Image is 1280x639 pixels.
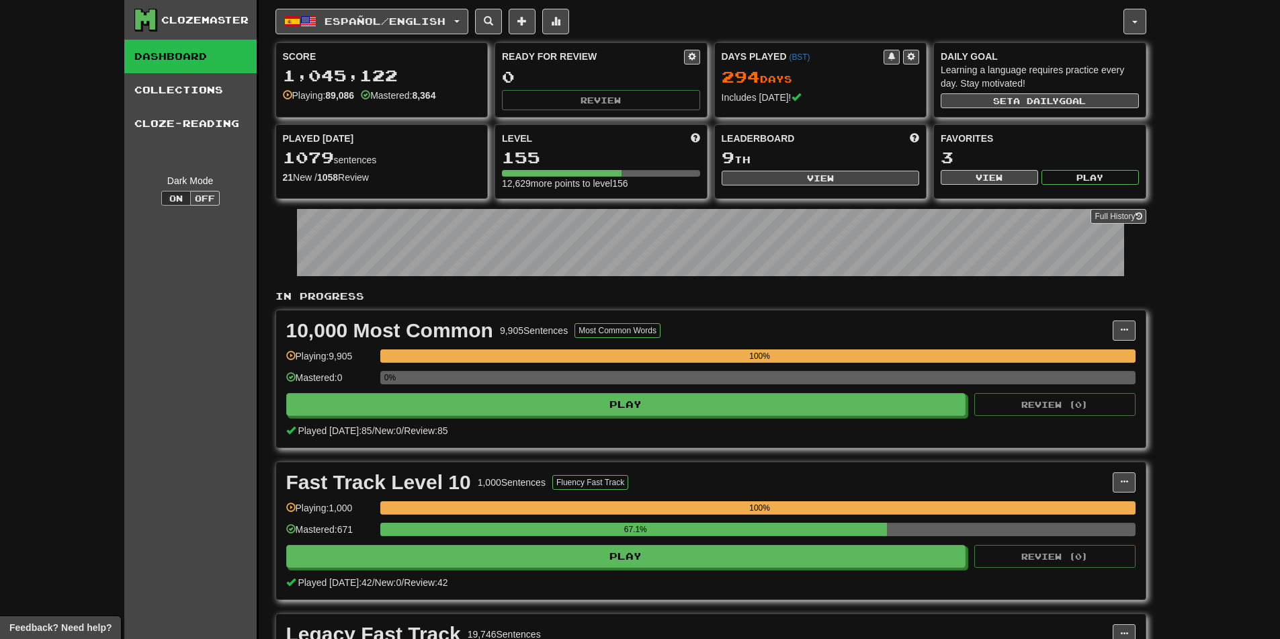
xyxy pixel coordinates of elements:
[283,50,481,63] div: Score
[574,323,660,338] button: Most Common Words
[502,50,684,63] div: Ready for Review
[401,577,404,588] span: /
[722,50,884,63] div: Days Played
[286,371,374,393] div: Mastered: 0
[941,149,1139,166] div: 3
[190,191,220,206] button: Off
[722,149,920,167] div: th
[286,393,966,416] button: Play
[283,89,355,102] div: Playing:
[124,107,257,140] a: Cloze-Reading
[384,501,1136,515] div: 100%
[134,174,247,187] div: Dark Mode
[722,171,920,185] button: View
[325,90,354,101] strong: 89,086
[941,132,1139,145] div: Favorites
[286,349,374,372] div: Playing: 9,905
[412,90,435,101] strong: 8,364
[275,290,1146,303] p: In Progress
[910,132,919,145] span: This week in points, UTC
[372,577,375,588] span: /
[404,425,447,436] span: Review: 85
[542,9,569,34] button: More stats
[552,475,628,490] button: Fluency Fast Track
[401,425,404,436] span: /
[283,172,294,183] strong: 21
[974,545,1136,568] button: Review (0)
[502,132,532,145] span: Level
[941,170,1038,185] button: View
[1091,209,1146,224] a: Full History
[298,577,372,588] span: Played [DATE]: 42
[475,9,502,34] button: Search sentences
[1013,96,1059,105] span: a daily
[1041,170,1139,185] button: Play
[161,191,191,206] button: On
[941,93,1139,108] button: Seta dailygoal
[275,9,468,34] button: Español/English
[502,177,700,190] div: 12,629 more points to level 156
[372,425,375,436] span: /
[502,149,700,166] div: 155
[286,545,966,568] button: Play
[478,476,546,489] div: 1,000 Sentences
[124,73,257,107] a: Collections
[500,324,568,337] div: 9,905 Sentences
[124,40,257,73] a: Dashboard
[283,171,481,184] div: New / Review
[974,393,1136,416] button: Review (0)
[691,132,700,145] span: Score more points to level up
[722,148,734,167] span: 9
[722,69,920,86] div: Day s
[789,52,810,62] a: (BST)
[298,425,372,436] span: Played [DATE]: 85
[722,132,795,145] span: Leaderboard
[317,172,338,183] strong: 1058
[375,577,402,588] span: New: 0
[286,501,374,523] div: Playing: 1,000
[361,89,435,102] div: Mastered:
[722,91,920,104] div: Includes [DATE]!
[286,523,374,545] div: Mastered: 671
[502,90,700,110] button: Review
[384,349,1136,363] div: 100%
[502,69,700,85] div: 0
[941,50,1139,63] div: Daily Goal
[283,148,334,167] span: 1079
[286,321,493,341] div: 10,000 Most Common
[941,63,1139,90] div: Learning a language requires practice every day. Stay motivated!
[286,472,471,493] div: Fast Track Level 10
[404,577,447,588] span: Review: 42
[509,9,536,34] button: Add sentence to collection
[325,15,445,27] span: Español / English
[9,621,112,634] span: Open feedback widget
[283,132,354,145] span: Played [DATE]
[384,523,887,536] div: 67.1%
[722,67,760,86] span: 294
[283,67,481,84] div: 1,045,122
[161,13,249,27] div: Clozemaster
[283,149,481,167] div: sentences
[375,425,402,436] span: New: 0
